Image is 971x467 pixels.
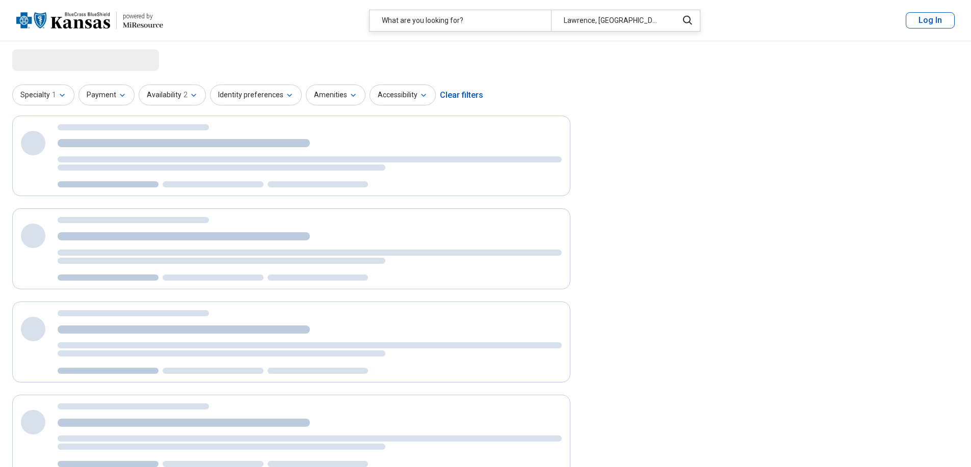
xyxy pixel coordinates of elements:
[906,12,955,29] button: Log In
[551,10,672,31] div: Lawrence, [GEOGRAPHIC_DATA]
[370,10,551,31] div: What are you looking for?
[306,85,365,105] button: Amenities
[440,83,483,107] div: Clear filters
[123,12,163,21] div: powered by
[210,85,302,105] button: Identity preferences
[78,85,135,105] button: Payment
[16,8,110,33] img: Blue Cross Blue Shield Kansas
[52,90,56,100] span: 1
[183,90,188,100] span: 2
[12,49,98,70] span: Loading...
[370,85,436,105] button: Accessibility
[139,85,206,105] button: Availability2
[12,85,74,105] button: Specialty1
[16,8,163,33] a: Blue Cross Blue Shield Kansaspowered by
